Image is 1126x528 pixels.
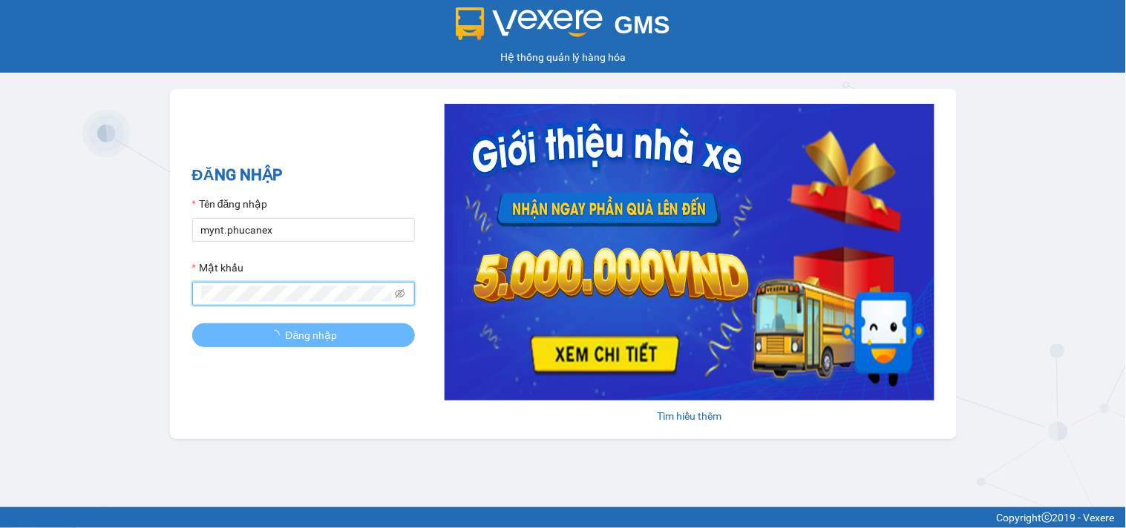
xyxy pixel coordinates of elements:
[456,7,603,40] img: logo 2
[615,11,670,39] span: GMS
[445,408,934,424] div: Tìm hiểu thêm
[4,49,1122,65] div: Hệ thống quản lý hàng hóa
[192,323,415,347] button: Đăng nhập
[395,288,405,299] span: eye-invisible
[1042,512,1053,523] span: copyright
[456,22,670,34] a: GMS
[192,196,268,212] label: Tên đăng nhập
[192,218,415,242] input: Tên đăng nhập
[286,327,338,343] span: Đăng nhập
[269,330,286,340] span: loading
[201,286,393,302] input: Mật khẩu
[445,104,934,400] img: banner-0
[192,260,243,276] label: Mật khẩu
[192,163,415,188] h2: ĐĂNG NHẬP
[11,509,1115,526] div: Copyright 2019 - Vexere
